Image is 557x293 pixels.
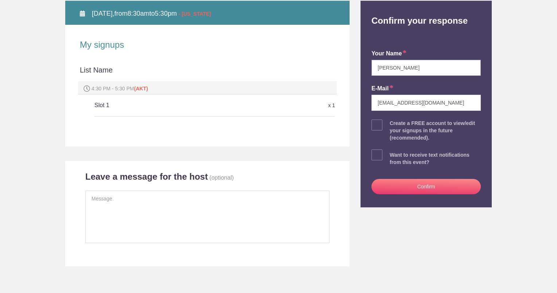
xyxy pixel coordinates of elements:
input: e.g. Julie Farrell [371,60,481,76]
label: E-mail [371,85,393,93]
img: Spot time [83,85,90,92]
img: Calendar alt [80,11,85,16]
div: Create a FREE account to view/edit your signups in the future (recommended). [390,120,481,141]
h5: Slot 1 [94,98,255,113]
p: (optional) [210,175,234,181]
h2: Confirm your response [366,1,486,26]
span: (AKT) [134,86,148,91]
span: - [US_STATE] [179,11,211,17]
div: Want to receive text notifications from this event? [390,151,481,166]
span: 8:30am [128,10,149,17]
h2: Leave a message for the host [85,171,208,182]
span: from to [92,10,211,17]
input: e.g. julie@gmail.com [371,95,481,111]
div: 4:30 PM - 5:30 PM [78,81,337,94]
label: your name [371,50,406,58]
span: [DATE], [92,10,114,17]
span: 5:30pm [155,10,177,17]
h2: My signups [80,39,335,50]
div: List Name [80,65,335,82]
button: Confirm [371,179,481,194]
div: x 1 [255,99,335,112]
